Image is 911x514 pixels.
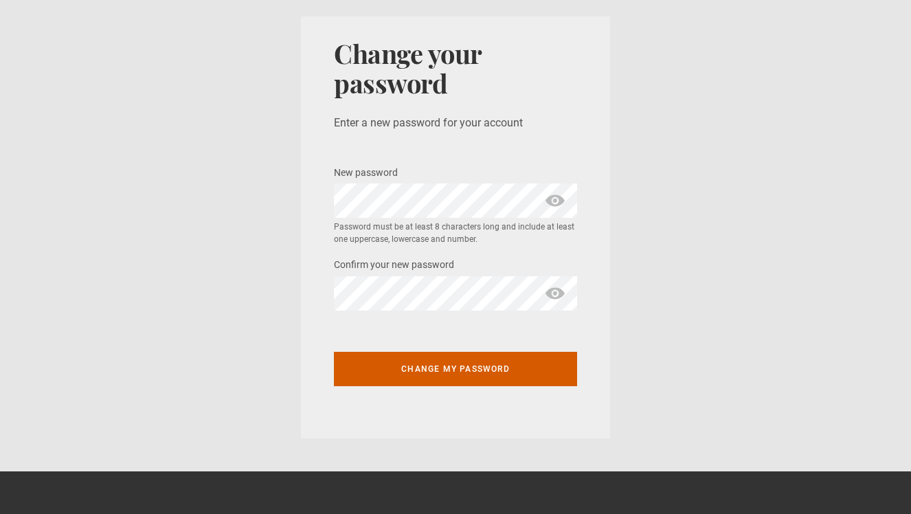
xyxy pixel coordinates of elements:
[334,221,577,245] small: Password must be at least 8 characters long and include at least one uppercase, lowercase and num...
[334,38,577,98] h1: Change your password
[334,352,577,386] button: Change my password
[334,115,577,131] p: Enter a new password for your account
[334,165,398,181] label: New password
[544,183,566,218] span: show password
[334,257,454,273] label: Confirm your new password
[544,276,566,311] span: show password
